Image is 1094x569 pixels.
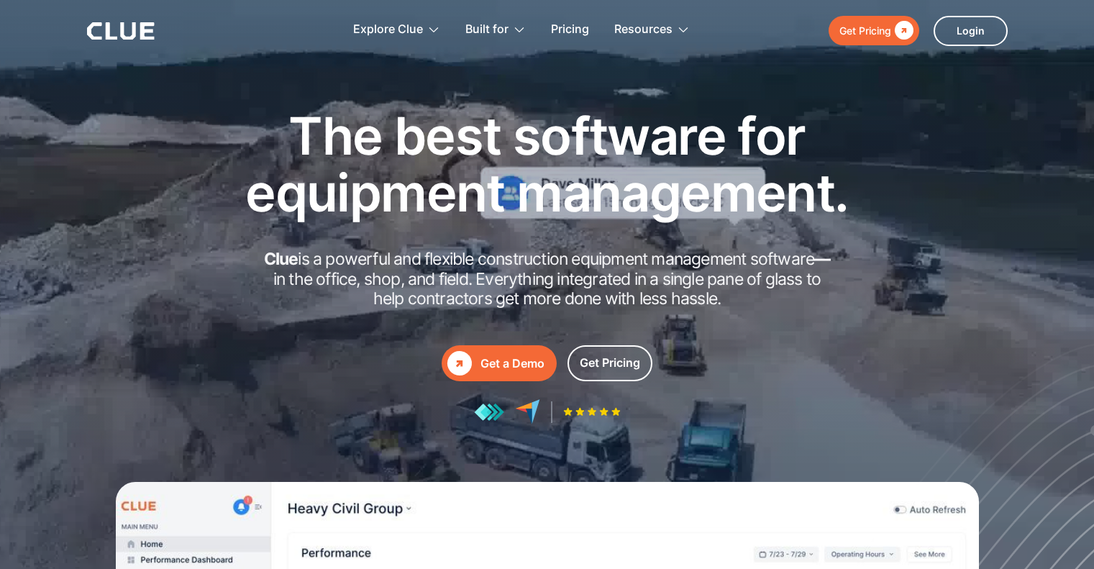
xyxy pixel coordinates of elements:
div: Explore Clue [353,7,440,53]
img: Five-star rating icon [563,407,621,416]
div: Built for [465,7,526,53]
a: Get Pricing [567,345,652,381]
div:  [891,22,913,40]
img: reviews at getapp [474,403,504,422]
div: Resources [614,7,690,53]
a: Pricing [551,7,589,53]
div: Explore Clue [353,7,423,53]
h1: The best software for equipment management. [224,107,871,221]
strong: — [814,249,830,269]
a: Get a Demo [442,345,557,381]
div: Get a Demo [480,355,544,373]
img: reviews at capterra [515,399,540,424]
h2: is a powerful and flexible construction equipment management software in the office, shop, and fi... [260,250,835,309]
a: Login [934,16,1008,46]
div:  [447,351,472,375]
strong: Clue [264,249,298,269]
div: Resources [614,7,673,53]
div: Get Pricing [839,22,891,40]
div: Get Pricing [580,354,640,372]
div: Built for [465,7,509,53]
a: Get Pricing [829,16,919,45]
